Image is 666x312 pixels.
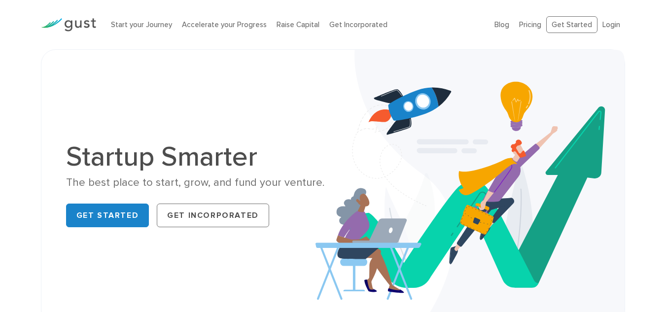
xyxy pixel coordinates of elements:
[41,18,96,32] img: Gust Logo
[546,16,597,34] a: Get Started
[66,204,149,227] a: Get Started
[519,20,541,29] a: Pricing
[111,20,172,29] a: Start your Journey
[329,20,387,29] a: Get Incorporated
[494,20,509,29] a: Blog
[66,175,326,190] div: The best place to start, grow, and fund your venture.
[277,20,319,29] a: Raise Capital
[157,204,269,227] a: Get Incorporated
[602,20,620,29] a: Login
[66,143,326,171] h1: Startup Smarter
[182,20,267,29] a: Accelerate your Progress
